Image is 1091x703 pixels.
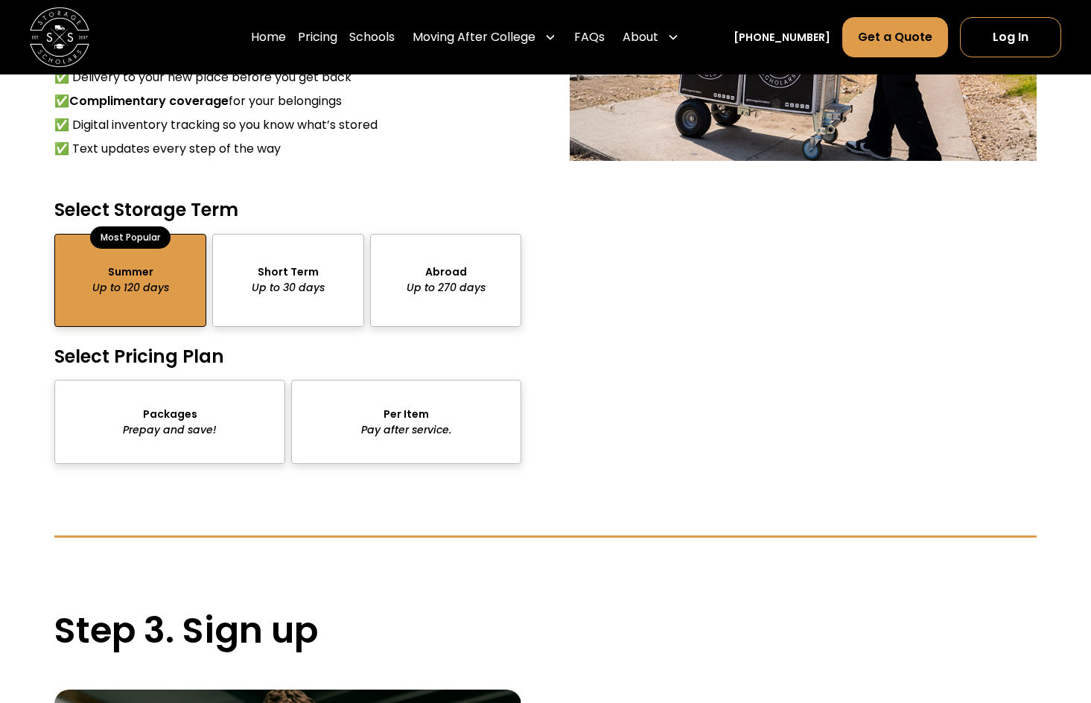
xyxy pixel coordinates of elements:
[349,16,395,58] a: Schools
[69,92,229,109] strong: Complimentary coverage
[298,16,337,58] a: Pricing
[30,7,89,67] img: Storage Scholars main logo
[617,16,685,58] div: About
[574,16,605,58] a: FAQs
[54,609,1037,652] h2: Step 3. Sign up
[842,17,948,57] a: Get a Quote
[413,28,535,46] div: Moving After College
[407,16,562,58] div: Moving After College
[960,17,1061,57] a: Log In
[54,116,521,134] li: ✅ Digital inventory tracking so you know what’s stored
[251,16,286,58] a: Home
[54,92,521,110] li: ✅ for your belongings
[54,198,1037,464] form: package-pricing
[54,198,521,221] h4: Select Storage Term
[734,30,830,45] a: [PHONE_NUMBER]
[623,28,658,46] div: About
[54,140,521,158] li: ✅ Text updates every step of the way
[90,226,170,249] div: Most Popular
[54,69,521,86] li: ✅ Delivery to your new place before you get back
[54,345,521,368] h4: Select Pricing Plan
